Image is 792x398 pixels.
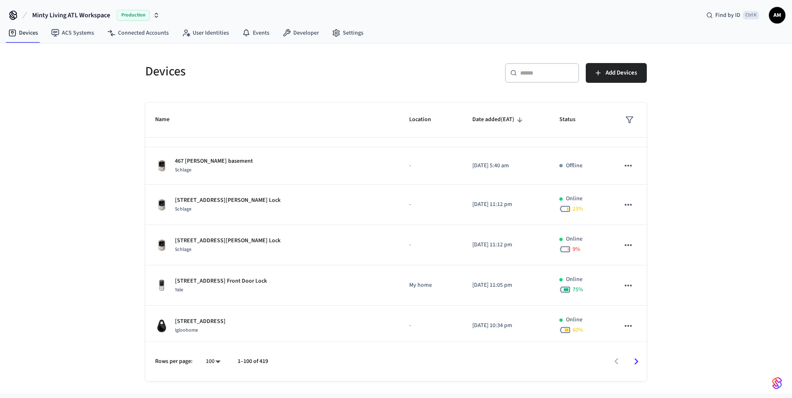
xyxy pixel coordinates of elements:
p: [DATE] 11:12 pm [472,241,540,249]
span: 23 % [573,205,583,213]
h5: Devices [145,63,391,80]
p: - [409,200,453,209]
button: Go to next page [627,352,646,371]
span: Location [409,113,442,126]
p: [DATE] 11:12 pm [472,200,540,209]
p: Rows per page: [155,357,193,366]
a: Developer [276,26,325,40]
a: Events [236,26,276,40]
p: [STREET_ADDRESS] Front Door Lock [175,277,267,286]
span: Production [117,10,150,21]
p: - [409,241,453,249]
span: Find by ID [715,11,740,19]
a: ACS Systems [45,26,101,40]
button: Add Devices [586,63,647,83]
span: Yale [175,286,183,293]
img: Schlage Sense Smart Deadbolt with Camelot Trim, Front [155,198,168,211]
a: Devices [2,26,45,40]
p: [STREET_ADDRESS][PERSON_NAME] Lock [175,196,280,205]
span: Schlage [175,166,191,173]
img: SeamLogoGradient.69752ec5.svg [772,377,782,390]
button: AM [769,7,785,23]
div: 100 [203,356,224,368]
span: 75 % [573,286,583,294]
p: [DATE] 11:05 pm [472,281,540,290]
a: User Identities [175,26,236,40]
a: Settings [325,26,370,40]
span: Igloohome [175,327,198,334]
p: [STREET_ADDRESS][PERSON_NAME] Lock [175,236,280,245]
p: [DATE] 5:40 am [472,162,540,170]
p: Online [566,275,582,284]
p: - [409,321,453,330]
p: [DATE] 10:34 pm [472,321,540,330]
p: Offline [566,162,582,170]
span: Schlage [175,206,191,213]
p: My home [409,281,453,290]
span: Status [559,113,586,126]
p: Online [566,194,582,203]
span: Minty Living ATL Workspace [32,10,110,20]
p: Online [566,316,582,324]
p: 467 [PERSON_NAME] basement [175,157,253,166]
p: 1–100 of 419 [238,357,268,366]
img: Schlage Sense Smart Deadbolt with Camelot Trim, Front [155,239,168,252]
span: 9 % [573,245,580,253]
span: Ctrl K [743,11,759,19]
span: Add Devices [606,68,637,78]
p: [STREET_ADDRESS] [175,317,226,326]
p: - [409,162,453,170]
span: 60 % [573,326,583,334]
img: Schlage Sense Smart Deadbolt with Camelot Trim, Front [155,159,168,172]
span: Name [155,113,180,126]
p: Online [566,235,582,243]
span: Schlage [175,246,191,253]
span: Date added(EAT) [472,113,525,126]
img: Yale Assure Touchscreen Wifi Smart Lock, Satin Nickel, Front [155,279,168,292]
span: AM [770,8,785,23]
img: igloohome_igke [155,319,168,332]
div: Find by IDCtrl K [700,8,766,23]
a: Connected Accounts [101,26,175,40]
